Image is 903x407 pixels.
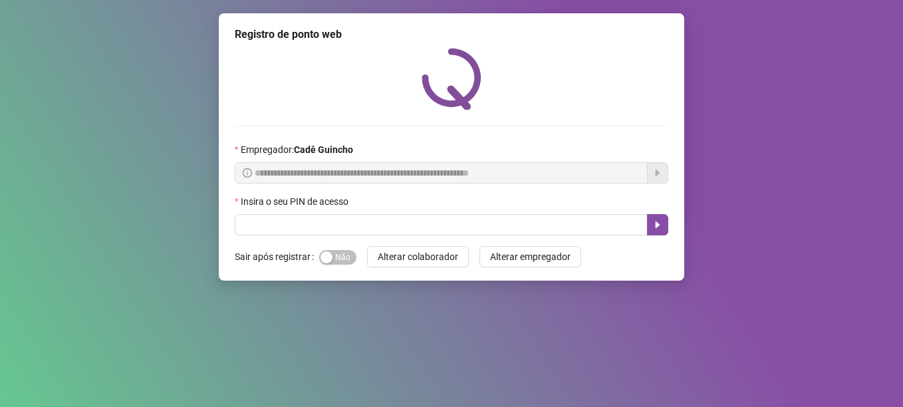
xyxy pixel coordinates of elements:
[490,249,571,264] span: Alterar empregador
[235,194,357,209] label: Insira o seu PIN de acesso
[241,142,353,157] span: Empregador :
[479,246,581,267] button: Alterar empregador
[243,168,252,178] span: info-circle
[235,246,319,267] label: Sair após registrar
[378,249,458,264] span: Alterar colaborador
[235,27,668,43] div: Registro de ponto web
[367,246,469,267] button: Alterar colaborador
[294,144,353,155] strong: Cadê Guincho
[652,219,663,230] span: caret-right
[422,48,481,110] img: QRPoint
